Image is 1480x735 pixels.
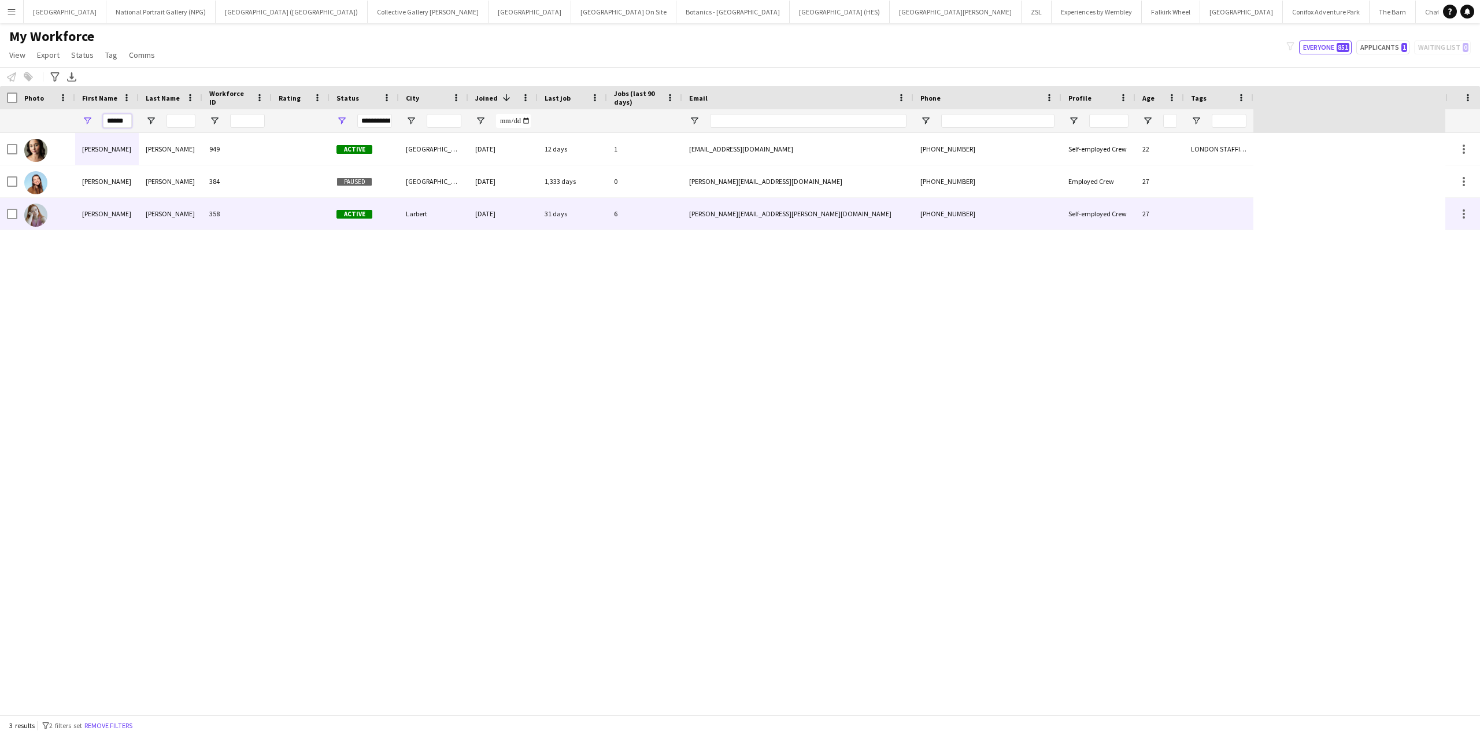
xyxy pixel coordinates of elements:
[545,94,571,102] span: Last job
[682,165,913,197] div: [PERSON_NAME][EMAIL_ADDRESS][DOMAIN_NAME]
[913,133,1061,165] div: [PHONE_NUMBER]
[106,1,216,23] button: National Portrait Gallery (NPG)
[468,165,538,197] div: [DATE]
[103,114,132,128] input: First Name Filter Input
[468,198,538,230] div: [DATE]
[105,50,117,60] span: Tag
[890,1,1022,23] button: [GEOGRAPHIC_DATA][PERSON_NAME]
[399,165,468,197] div: [GEOGRAPHIC_DATA]
[139,133,202,165] div: [PERSON_NAME]
[913,165,1061,197] div: [PHONE_NUMBER]
[279,94,301,102] span: Rating
[5,47,30,62] a: View
[614,89,661,106] span: Jobs (last 90 days)
[124,47,160,62] a: Comms
[139,165,202,197] div: [PERSON_NAME]
[1068,94,1091,102] span: Profile
[1135,198,1184,230] div: 27
[368,1,489,23] button: Collective Gallery [PERSON_NAME]
[1089,114,1128,128] input: Profile Filter Input
[202,198,272,230] div: 358
[209,116,220,126] button: Open Filter Menu
[1061,198,1135,230] div: Self-employed Crew
[682,198,913,230] div: [PERSON_NAME][EMAIL_ADDRESS][PERSON_NAME][DOMAIN_NAME]
[489,1,571,23] button: [GEOGRAPHIC_DATA]
[9,50,25,60] span: View
[1356,40,1409,54] button: Applicants1
[1191,94,1207,102] span: Tags
[710,114,906,128] input: Email Filter Input
[146,94,180,102] span: Last Name
[24,94,44,102] span: Photo
[538,165,607,197] div: 1,333 days
[399,133,468,165] div: [GEOGRAPHIC_DATA]
[24,171,47,194] img: Jennifer Barron
[166,114,195,128] input: Last Name Filter Input
[1142,1,1200,23] button: Falkirk Wheel
[607,165,682,197] div: 0
[202,165,272,197] div: 384
[913,198,1061,230] div: [PHONE_NUMBER]
[607,198,682,230] div: 6
[941,114,1054,128] input: Phone Filter Input
[1184,133,1253,165] div: LONDON STAFFING , NG FOH
[1191,116,1201,126] button: Open Filter Menu
[24,204,47,227] img: Jennifer Steele
[75,198,139,230] div: [PERSON_NAME]
[1061,165,1135,197] div: Employed Crew
[1163,114,1177,128] input: Age Filter Input
[75,165,139,197] div: [PERSON_NAME]
[571,1,676,23] button: [GEOGRAPHIC_DATA] On Site
[399,198,468,230] div: Larbert
[49,721,82,730] span: 2 filters set
[65,70,79,84] app-action-btn: Export XLSX
[336,210,372,219] span: Active
[1052,1,1142,23] button: Experiences by Wembley
[1370,1,1416,23] button: The Barn
[336,94,359,102] span: Status
[607,133,682,165] div: 1
[1022,1,1052,23] button: ZSL
[146,116,156,126] button: Open Filter Menu
[336,145,372,154] span: Active
[1401,43,1407,52] span: 1
[1135,165,1184,197] div: 27
[24,1,106,23] button: [GEOGRAPHIC_DATA]
[920,116,931,126] button: Open Filter Menu
[37,50,60,60] span: Export
[676,1,790,23] button: Botanics - [GEOGRAPHIC_DATA]
[538,198,607,230] div: 31 days
[689,94,708,102] span: Email
[682,133,913,165] div: [EMAIL_ADDRESS][DOMAIN_NAME]
[1142,94,1155,102] span: Age
[101,47,122,62] a: Tag
[139,198,202,230] div: [PERSON_NAME]
[336,178,372,186] span: Paused
[468,133,538,165] div: [DATE]
[1061,133,1135,165] div: Self-employed Crew
[496,114,531,128] input: Joined Filter Input
[475,94,498,102] span: Joined
[689,116,700,126] button: Open Filter Menu
[129,50,155,60] span: Comms
[230,114,265,128] input: Workforce ID Filter Input
[216,1,368,23] button: [GEOGRAPHIC_DATA] ([GEOGRAPHIC_DATA])
[82,116,92,126] button: Open Filter Menu
[1068,116,1079,126] button: Open Filter Menu
[32,47,64,62] a: Export
[1283,1,1370,23] button: Conifox Adventure Park
[71,50,94,60] span: Status
[336,116,347,126] button: Open Filter Menu
[538,133,607,165] div: 12 days
[24,139,47,162] img: Jennifer O
[82,719,135,732] button: Remove filters
[920,94,941,102] span: Phone
[406,116,416,126] button: Open Filter Menu
[66,47,98,62] a: Status
[1212,114,1246,128] input: Tags Filter Input
[82,94,117,102] span: First Name
[75,133,139,165] div: [PERSON_NAME]
[406,94,419,102] span: City
[1135,133,1184,165] div: 22
[1142,116,1153,126] button: Open Filter Menu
